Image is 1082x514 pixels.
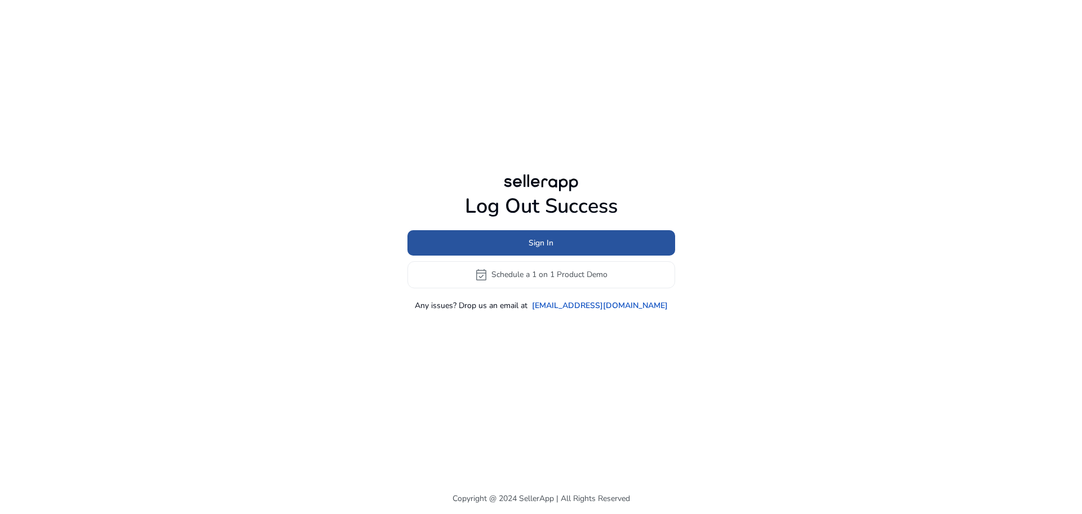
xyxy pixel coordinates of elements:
h1: Log Out Success [407,194,675,218]
a: [EMAIL_ADDRESS][DOMAIN_NAME] [532,300,668,311]
p: Any issues? Drop us an email at [415,300,527,311]
span: event_available [475,268,488,282]
button: Sign In [407,230,675,256]
button: event_availableSchedule a 1 on 1 Product Demo [407,261,675,288]
span: Sign In [529,237,553,249]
